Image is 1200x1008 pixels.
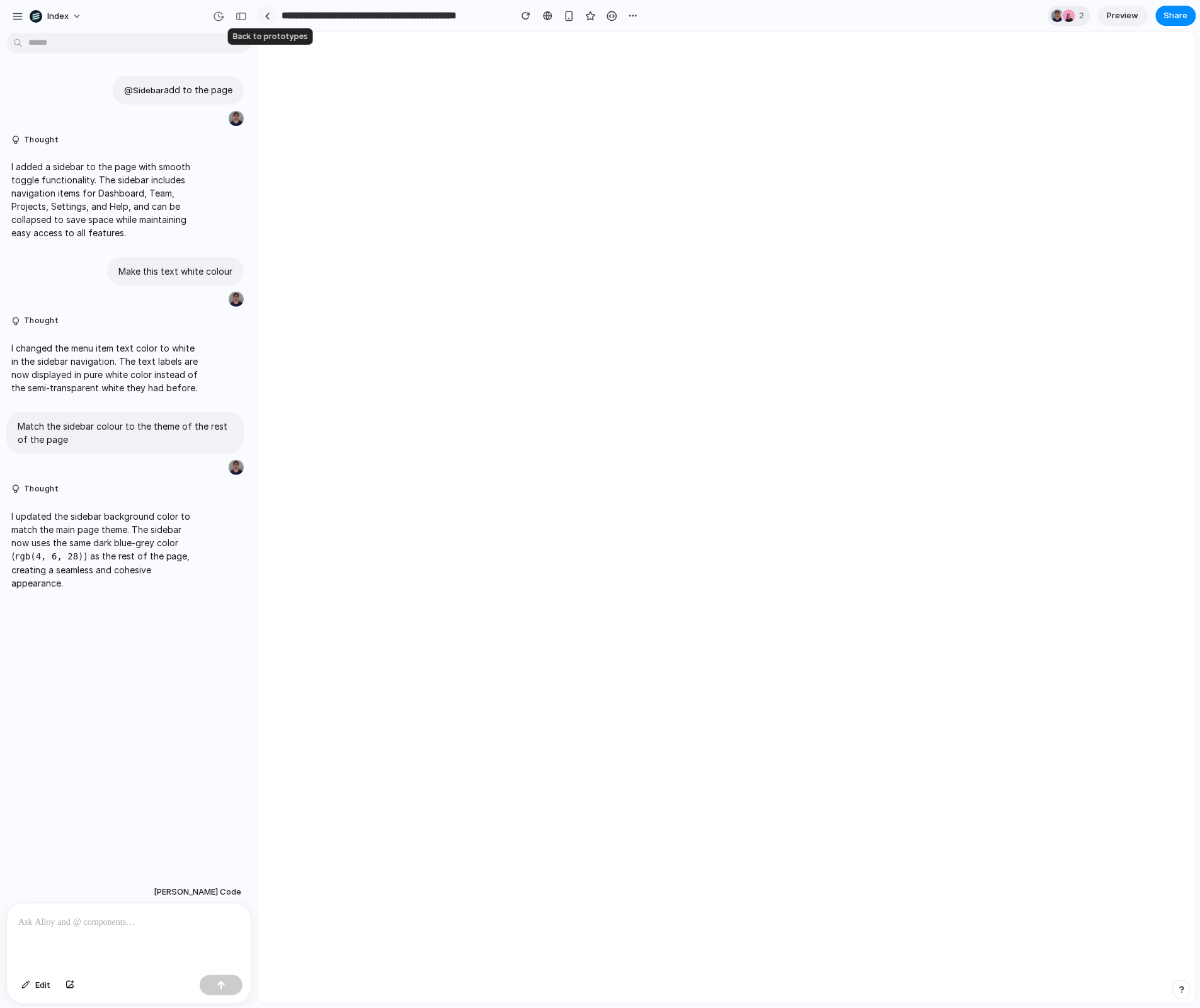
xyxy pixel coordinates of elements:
p: I updated the sidebar background color to match the main page theme. The sidebar now uses the sam... [11,510,202,590]
p: I added a sidebar to the page with smooth toggle functionality. The sidebar includes navigation i... [11,160,202,239]
p: I changed the menu item text color to white in the sidebar navigation. The text labels are now di... [11,341,202,394]
p: @ add to the page [124,83,232,97]
button: [PERSON_NAME] Code [150,881,245,903]
p: Make this text white colour [118,265,232,278]
p: Match the sidebar colour to the theme of the rest of the page [18,420,232,446]
span: Index [47,10,69,23]
span: 2 [1079,9,1088,22]
button: Share [1156,6,1196,26]
span: Preview [1107,9,1139,22]
span: Share [1164,9,1188,22]
div: 2 [1048,6,1090,26]
button: Index [25,6,88,26]
code: rgb(4, 6, 28) [14,551,84,561]
div: Back to prototypes [228,28,313,45]
a: Sidebar [133,85,164,95]
a: Preview [1098,6,1148,26]
span: Edit [35,979,50,992]
span: [PERSON_NAME] Code [154,886,241,898]
button: Edit [15,975,57,995]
